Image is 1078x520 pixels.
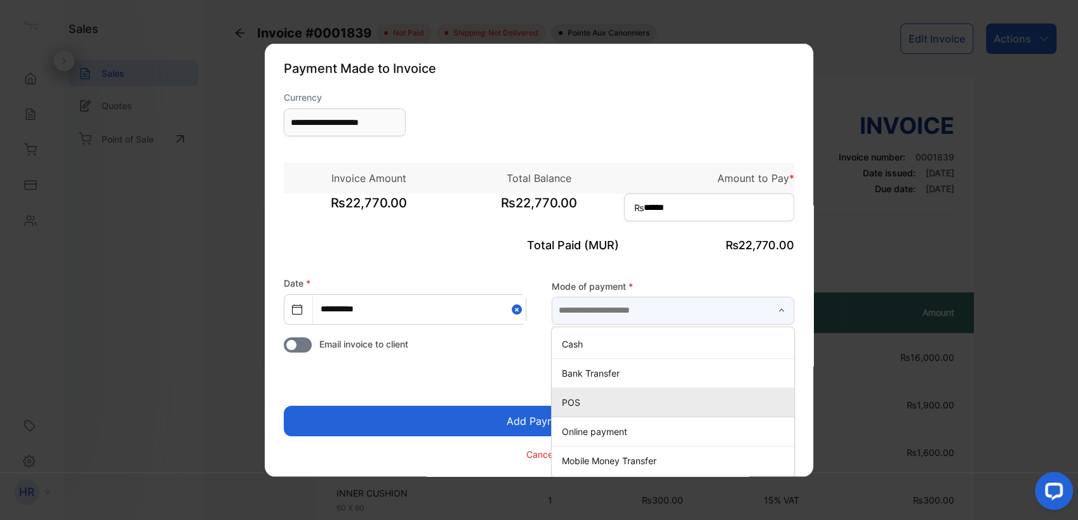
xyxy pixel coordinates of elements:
[454,193,624,225] span: ₨22,770.00
[454,237,624,254] p: Total Paid (MUR)
[726,238,794,252] span: ₨22,770.00
[284,278,310,289] label: Date
[454,171,624,186] p: Total Balance
[552,279,794,292] label: Mode of payment
[1025,467,1078,520] iframe: LiveChat chat widget
[284,171,454,186] p: Invoice Amount
[562,366,789,379] p: Bank Transfer
[634,201,644,214] span: ₨
[624,171,794,186] p: Amount to Pay
[562,424,789,438] p: Online payment
[284,91,406,104] label: Currency
[562,453,789,467] p: Mobile Money Transfer
[319,337,408,351] span: Email invoice to client
[526,447,555,460] p: Cancel
[562,337,789,350] p: Cash
[284,406,794,436] button: Add Payment
[284,59,794,78] p: Payment Made to Invoice
[512,295,526,323] button: Close
[284,193,454,225] span: ₨22,770.00
[562,395,789,408] p: POS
